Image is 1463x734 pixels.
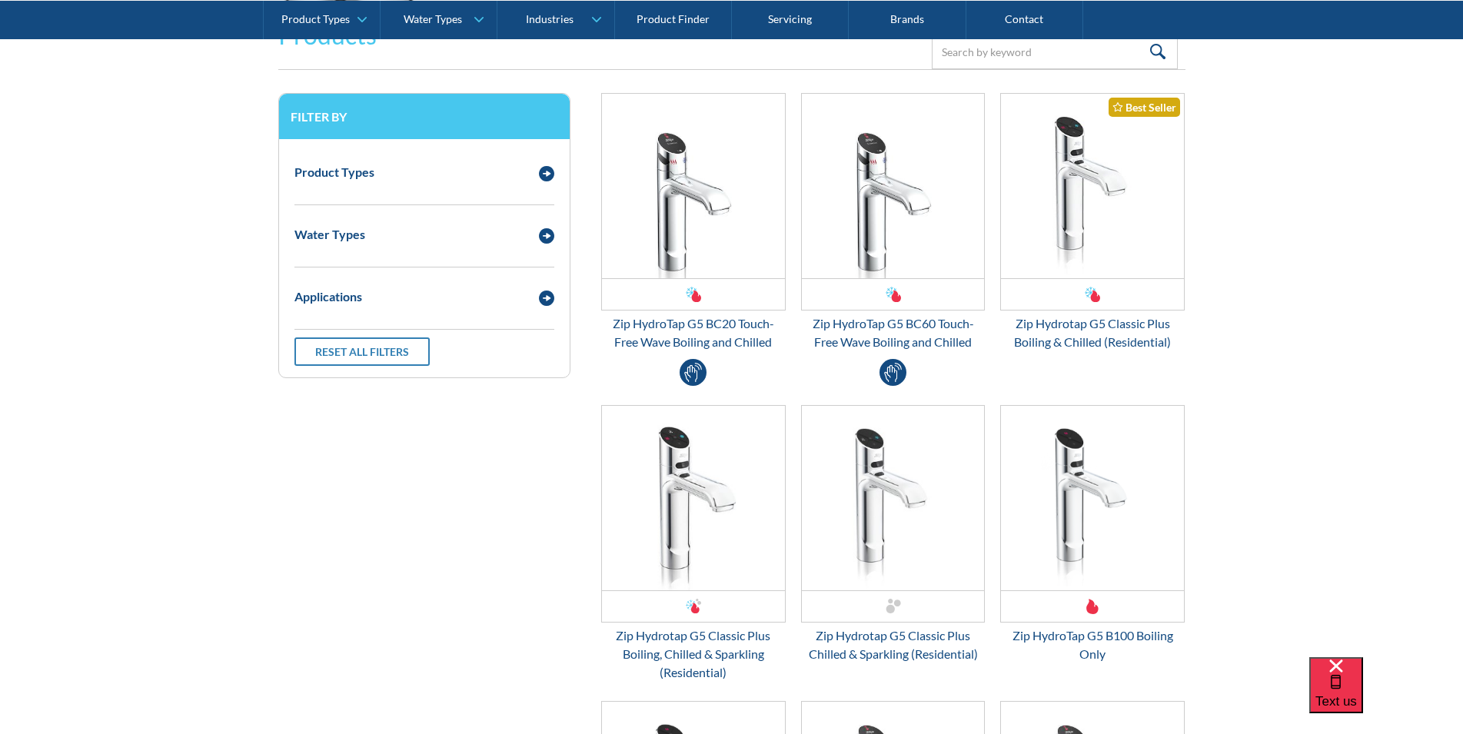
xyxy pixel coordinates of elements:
[601,626,786,682] div: Zip Hydrotap G5 Classic Plus Boiling, Chilled & Sparkling (Residential)
[801,93,986,351] a: Zip HydroTap G5 BC60 Touch-Free Wave Boiling and ChilledZip HydroTap G5 BC60 Touch-Free Wave Boil...
[291,109,558,124] h3: Filter by
[932,35,1178,69] input: Search by keyword
[1202,492,1463,676] iframe: podium webchat widget prompt
[1001,94,1184,278] img: Zip Hydrotap G5 Classic Plus Boiling & Chilled (Residential)
[1309,657,1463,734] iframe: podium webchat widget bubble
[802,406,985,590] img: Zip Hydrotap G5 Classic Plus Chilled & Sparkling (Residential)
[802,94,985,278] img: Zip HydroTap G5 BC60 Touch-Free Wave Boiling and Chilled
[801,626,986,663] div: Zip Hydrotap G5 Classic Plus Chilled & Sparkling (Residential)
[601,93,786,351] a: Zip HydroTap G5 BC20 Touch-Free Wave Boiling and ChilledZip HydroTap G5 BC20 Touch-Free Wave Boil...
[281,12,350,25] div: Product Types
[1000,93,1185,351] a: Zip Hydrotap G5 Classic Plus Boiling & Chilled (Residential)Best SellerZip Hydrotap G5 Classic Pl...
[801,314,986,351] div: Zip HydroTap G5 BC60 Touch-Free Wave Boiling and Chilled
[1001,406,1184,590] img: Zip HydroTap G5 B100 Boiling Only
[601,405,786,682] a: Zip Hydrotap G5 Classic Plus Boiling, Chilled & Sparkling (Residential)Zip Hydrotap G5 Classic Pl...
[294,163,374,181] div: Product Types
[602,94,785,278] img: Zip HydroTap G5 BC20 Touch-Free Wave Boiling and Chilled
[602,406,785,590] img: Zip Hydrotap G5 Classic Plus Boiling, Chilled & Sparkling (Residential)
[1000,405,1185,663] a: Zip HydroTap G5 B100 Boiling OnlyZip HydroTap G5 B100 Boiling Only
[1000,314,1185,351] div: Zip Hydrotap G5 Classic Plus Boiling & Chilled (Residential)
[294,337,430,366] a: Reset all filters
[404,12,462,25] div: Water Types
[1109,98,1180,117] div: Best Seller
[801,405,986,663] a: Zip Hydrotap G5 Classic Plus Chilled & Sparkling (Residential)Zip Hydrotap G5 Classic Plus Chille...
[294,287,362,306] div: Applications
[1000,626,1185,663] div: Zip HydroTap G5 B100 Boiling Only
[601,314,786,351] div: Zip HydroTap G5 BC20 Touch-Free Wave Boiling and Chilled
[526,12,574,25] div: Industries
[294,225,365,244] div: Water Types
